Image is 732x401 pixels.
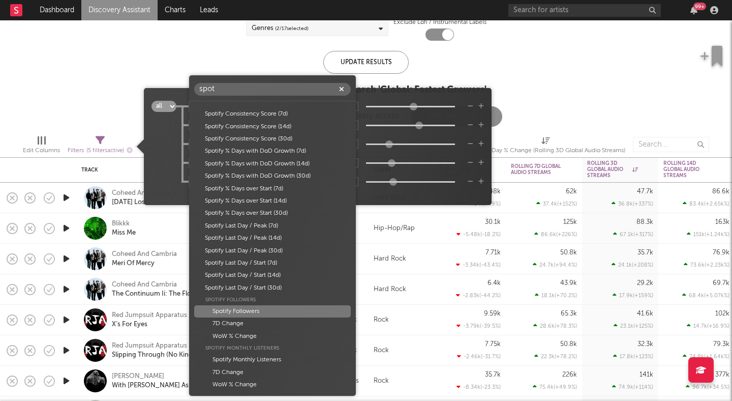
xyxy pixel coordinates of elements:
div: Spotify % Days over Start (7d) [194,183,351,195]
div: Spotify Followers [194,294,351,305]
div: Spotify Monthly Listeners [194,342,351,354]
div: Spotify % Days over Start (14d) [194,195,351,207]
div: Spotify Last Day / Start (14d) [194,269,351,281]
div: Spotify % Days with DoD Growth (7d) [194,145,351,157]
div: Spotify Last Day / Start (30d) [194,282,351,294]
div: Spotify Consistency Score (14d) [194,121,351,133]
div: Spotify Followers [194,305,351,318]
div: Spotify Last Day / Peak (7d) [194,220,351,232]
div: Spotify Last Day / Start (7d) [194,257,351,269]
div: Spotify Consistency Score (30d) [194,133,351,145]
div: WoW % Change [194,330,351,342]
div: Spotify Monthly Listeners [194,354,351,366]
div: 7D Change [194,366,351,379]
div: Spotify Last Day / Peak (30d) [194,245,351,257]
input: Search... [194,83,351,96]
div: Spotify % Days with DoD Growth (14d) [194,158,351,170]
div: Spotify Last Day / Peak (14d) [194,232,351,244]
div: WoW % Change [194,379,351,391]
div: Spotify % Days over Start (30d) [194,207,351,219]
div: Spotify % Days with DoD Growth (30d) [194,170,351,182]
div: 7D Change [194,318,351,330]
div: Spotify Consistency Score (7d) [194,108,351,120]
